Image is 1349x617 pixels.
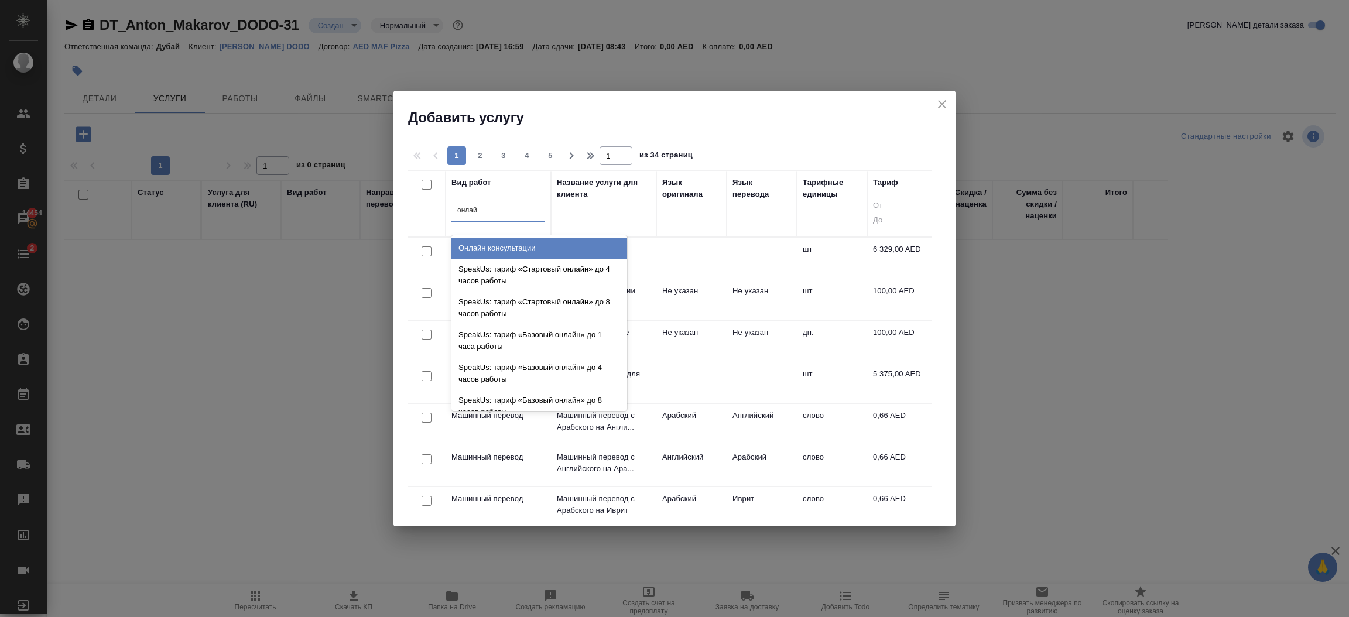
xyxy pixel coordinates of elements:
[557,451,650,475] p: Машинный перевод с Английского на Ара...
[933,95,951,113] button: close
[451,324,627,357] div: SpeakUs: тариф «Базовый онлайн» до 1 часа работы
[451,259,627,292] div: SpeakUs: тариф «Стартовый онлайн» до 4 часов работы
[541,150,560,162] span: 5
[867,279,937,320] td: 100,00 AED
[873,214,932,228] input: До
[727,279,797,320] td: Не указан
[518,150,536,162] span: 4
[867,404,937,445] td: 0,66 AED
[662,177,721,200] div: Язык оригинала
[451,177,491,188] div: Вид работ
[451,292,627,324] div: SpeakUs: тариф «Стартовый онлайн» до 8 часов работы
[471,146,489,165] button: 2
[732,177,791,200] div: Язык перевода
[867,321,937,362] td: 100,00 AED
[873,177,898,188] div: Тариф
[867,362,937,403] td: 5 375,00 AED
[656,445,727,486] td: Английский
[797,445,867,486] td: слово
[494,146,513,165] button: 3
[797,279,867,320] td: шт
[494,150,513,162] span: 3
[541,146,560,165] button: 5
[797,321,867,362] td: дн.
[873,199,932,214] input: От
[656,487,727,528] td: Арабский
[451,451,545,463] p: Машинный перевод
[803,177,861,200] div: Тарифные единицы
[639,148,693,165] span: из 34 страниц
[518,146,536,165] button: 4
[867,238,937,279] td: 6 329,00 AED
[656,279,727,320] td: Не указан
[727,445,797,486] td: Арабский
[557,410,650,433] p: Машинный перевод с Арабского на Англи...
[451,493,545,505] p: Машинный перевод
[656,404,727,445] td: Арабский
[557,493,650,516] p: Машинный перевод с Арабского на Иврит
[557,177,650,200] div: Название услуги для клиента
[797,404,867,445] td: слово
[867,445,937,486] td: 0,66 AED
[451,390,627,423] div: SpeakUs: тариф «Базовый онлайн» до 8 часов работы
[451,238,627,259] div: Онлайн консультации
[408,108,956,127] h2: Добавить услугу
[797,238,867,279] td: шт
[656,321,727,362] td: Не указан
[451,410,545,421] p: Машинный перевод
[727,404,797,445] td: Английский
[471,150,489,162] span: 2
[727,321,797,362] td: Не указан
[727,487,797,528] td: Иврит
[867,487,937,528] td: 0,66 AED
[797,487,867,528] td: слово
[797,362,867,403] td: шт
[451,357,627,390] div: SpeakUs: тариф «Базовый онлайн» до 4 часов работы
